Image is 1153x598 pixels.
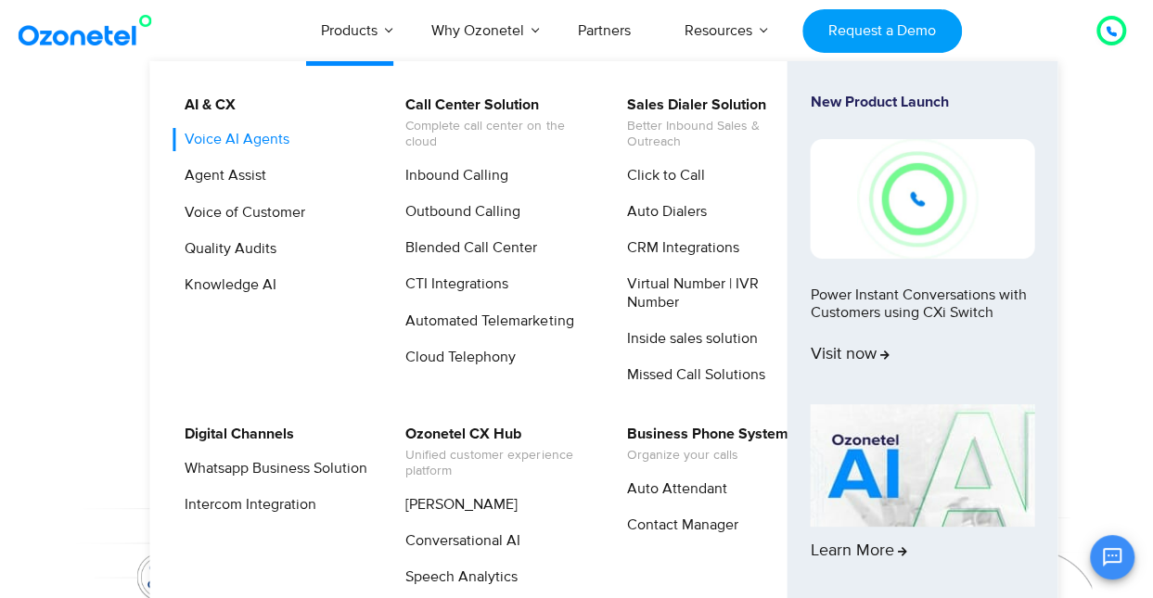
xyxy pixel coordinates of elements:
[615,94,813,153] a: Sales Dialer SolutionBetter Inbound Sales & Outreach
[811,404,1035,593] a: Learn More
[173,457,370,480] a: Whatsapp Business Solution
[173,493,319,516] a: Intercom Integration
[173,237,279,261] a: Quality Audits
[615,164,708,187] a: Click to Call
[615,423,791,466] a: Business Phone SystemOrganize your calls
[393,423,591,482] a: Ozonetel CX HubUnified customer experience platform
[615,200,710,223] a: Auto Dialers
[811,139,1035,258] img: New-Project-17.png
[615,477,730,501] a: Auto Attendant
[173,201,308,224] a: Voice of Customer
[811,94,1035,397] a: New Product LaunchPower Instant Conversations with Customers using CXi SwitchVisit now
[393,310,576,333] a: Automated Telemarketing
[811,404,1035,527] img: AI
[393,164,511,187] a: Inbound Calling
[173,274,279,297] a: Knowledge AI
[393,566,520,589] a: Speech Analytics
[615,273,813,313] a: Virtual Number | IVR Number
[393,493,520,516] a: [PERSON_NAME]
[173,128,292,151] a: Voice AI Agents
[405,448,588,479] span: Unified customer experience platform
[173,94,238,117] a: AI & CX
[393,236,540,260] a: Blended Call Center
[802,9,961,53] a: Request a Demo
[393,200,523,223] a: Outbound Calling
[811,345,890,365] span: Visit now
[173,164,269,187] a: Agent Assist
[393,346,519,369] a: Cloud Telephony
[615,514,741,537] a: Contact Manager
[62,166,1092,255] div: Customer Experiences
[1090,535,1134,579] button: Open chat
[615,327,761,350] a: Inside sales solution
[393,273,511,296] a: CTI Integrations
[627,119,810,150] span: Better Inbound Sales & Outreach
[173,423,297,446] a: Digital Channels
[405,119,588,150] span: Complete call center on the cloud
[393,529,523,553] a: Conversational AI
[393,94,591,153] a: Call Center SolutionComplete call center on the cloud
[615,236,742,260] a: CRM Integrations
[615,363,768,387] a: Missed Call Solutions
[62,256,1092,276] div: Turn every conversation into a growth engine for your enterprise.
[627,448,788,464] span: Organize your calls
[62,118,1092,177] div: Orchestrate Intelligent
